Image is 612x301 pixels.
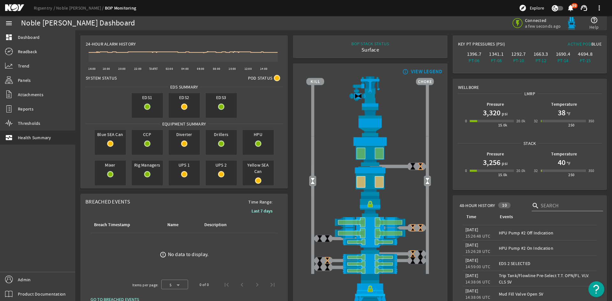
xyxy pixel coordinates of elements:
[553,57,573,64] div: PT-14
[591,41,601,47] span: Blue
[565,17,578,30] img: Bluepod.svg
[197,67,204,71] text: 06:00
[409,250,417,258] img: ValveCloseBlock.png
[498,172,507,178] div: 15.0k
[592,0,607,16] button: more_vert
[465,242,478,248] legacy-datetime-component: [DATE]
[246,205,278,217] button: Last 7 days
[590,16,598,24] mat-icon: help_outline
[18,48,37,55] span: Readback
[5,33,13,41] mat-icon: dashboard
[21,20,135,26] div: Noble [PERSON_NAME] Dashboard
[522,90,537,97] span: LMRP
[18,63,29,69] span: Trend
[324,263,331,271] img: ValveClose.png
[509,57,528,64] div: PT-10
[401,69,409,74] mat-icon: info_outline
[306,254,434,261] img: PipeRamOpen.png
[243,199,278,205] span: Time Range:
[243,161,274,176] span: Yellow SEA Can
[134,67,142,71] text: 22:00
[260,67,267,71] text: 14:00
[169,93,200,102] span: EDS2
[18,120,40,126] span: Thresholds
[551,151,577,157] b: Temperature
[465,294,491,300] legacy-datetime-component: 14:38:06 UTC
[411,68,442,75] div: VIEW LEGEND
[499,213,592,220] div: Events
[181,67,189,71] text: 04:00
[85,198,130,205] span: Breached Events
[530,5,544,11] span: Explore
[498,202,511,208] div: 10
[458,41,530,50] div: Key PT Pressures (PSI)
[417,250,424,258] img: ValveClose.png
[534,168,538,174] div: 32
[486,51,506,57] div: 1341.1
[464,57,484,64] div: PT-06
[465,273,478,278] legacy-datetime-component: [DATE]
[306,76,434,107] img: RiserAdapter.png
[465,168,467,174] div: 0
[206,93,237,102] span: EDS3
[206,130,237,139] span: Drillers
[306,267,434,274] img: PipeRamOpen.png
[409,162,417,170] img: ValveClose.png
[500,111,507,117] span: psi
[132,161,163,169] span: Rig Managers
[588,281,604,297] button: Open Resource Center
[18,106,33,112] span: Reports
[34,5,56,11] a: Rigsentry
[203,221,249,228] div: Description
[565,111,571,117] span: °F
[534,118,538,124] div: 32
[168,251,209,258] div: No data to display.
[351,40,389,47] div: BOP STACK STATUS
[541,202,598,210] input: Search
[499,230,594,236] div: HPU Pump #2 Off Indication
[309,177,317,185] img: Valve2Open.png
[531,51,551,57] div: 1663.3
[551,101,577,107] b: Temperature
[95,130,126,139] span: Blue SEA Can
[499,245,594,251] div: HPU Pump #2 On Indication
[465,257,478,263] legacy-datetime-component: [DATE]
[160,251,166,258] mat-icon: error_outline
[565,160,571,167] span: °F
[465,288,478,294] legacy-datetime-component: [DATE]
[532,202,539,210] i: search
[316,263,324,271] img: ValveClose.png
[56,5,105,11] a: Noble [PERSON_NAME]
[306,166,434,196] img: LowerAnnularOpenBlock.png
[149,67,158,71] text: [DATE]
[243,130,274,139] span: HPU
[487,101,504,107] b: Pressure
[248,75,273,81] span: Pod Status
[306,196,434,217] img: RiserConnectorLock.png
[169,130,200,139] span: Diverter
[499,260,594,267] div: EDS 2 SELECTED
[18,276,31,283] span: Admin
[86,75,117,81] span: System Status
[18,291,66,297] span: Product Documentation
[521,140,538,147] span: Stack
[486,57,506,64] div: PT-08
[465,118,467,124] div: 0
[498,122,507,128] div: 15.0k
[516,118,526,124] div: 20.0k
[483,157,500,168] h1: 3,256
[465,264,491,269] legacy-datetime-component: 14:59:00 UTC
[525,23,561,29] span: a few seconds ago
[553,51,573,57] div: 1690.4
[204,221,227,228] div: Description
[18,77,31,83] span: Panels
[466,213,476,220] div: Time
[206,161,237,169] span: UPS 2
[316,257,324,264] img: ValveClose.png
[500,213,513,220] div: Events
[588,168,594,174] div: 350
[465,213,491,220] div: Time
[525,18,561,23] span: Connected
[516,168,526,174] div: 20.0k
[516,3,547,13] button: Explore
